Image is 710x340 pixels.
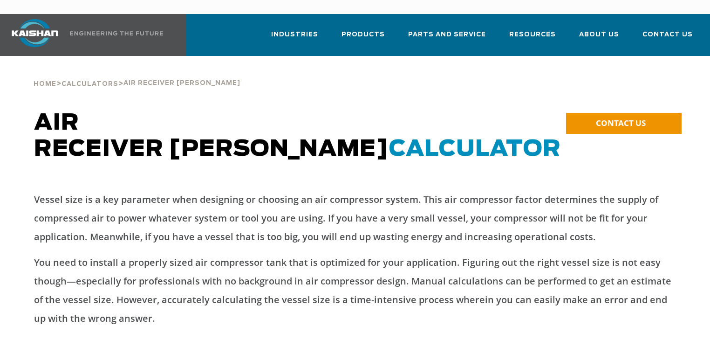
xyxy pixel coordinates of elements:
span: AIR RECEIVER [PERSON_NAME] [123,80,240,86]
span: About Us [579,29,619,40]
span: AIR RECEIVER [PERSON_NAME] [34,112,561,160]
a: Products [341,22,385,54]
a: Calculators [61,79,118,88]
span: Products [341,29,385,40]
a: Resources [509,22,556,54]
span: Home [34,81,56,87]
span: CALCULATOR [389,138,561,160]
img: Engineering the future [70,31,163,35]
span: Parts and Service [408,29,486,40]
span: Industries [271,29,318,40]
a: CONTACT US [566,113,682,134]
p: Vessel size is a key parameter when designing or choosing an air compressor system. This air comp... [34,190,676,246]
span: Calculators [61,81,118,87]
span: Contact Us [642,29,693,40]
a: Industries [271,22,318,54]
p: You need to install a properly sized air compressor tank that is optimized for your application. ... [34,253,676,328]
span: CONTACT US [596,118,646,128]
a: Contact Us [642,22,693,54]
a: Home [34,79,56,88]
div: > > [34,56,240,91]
a: About Us [579,22,619,54]
a: Parts and Service [408,22,486,54]
span: Resources [509,29,556,40]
